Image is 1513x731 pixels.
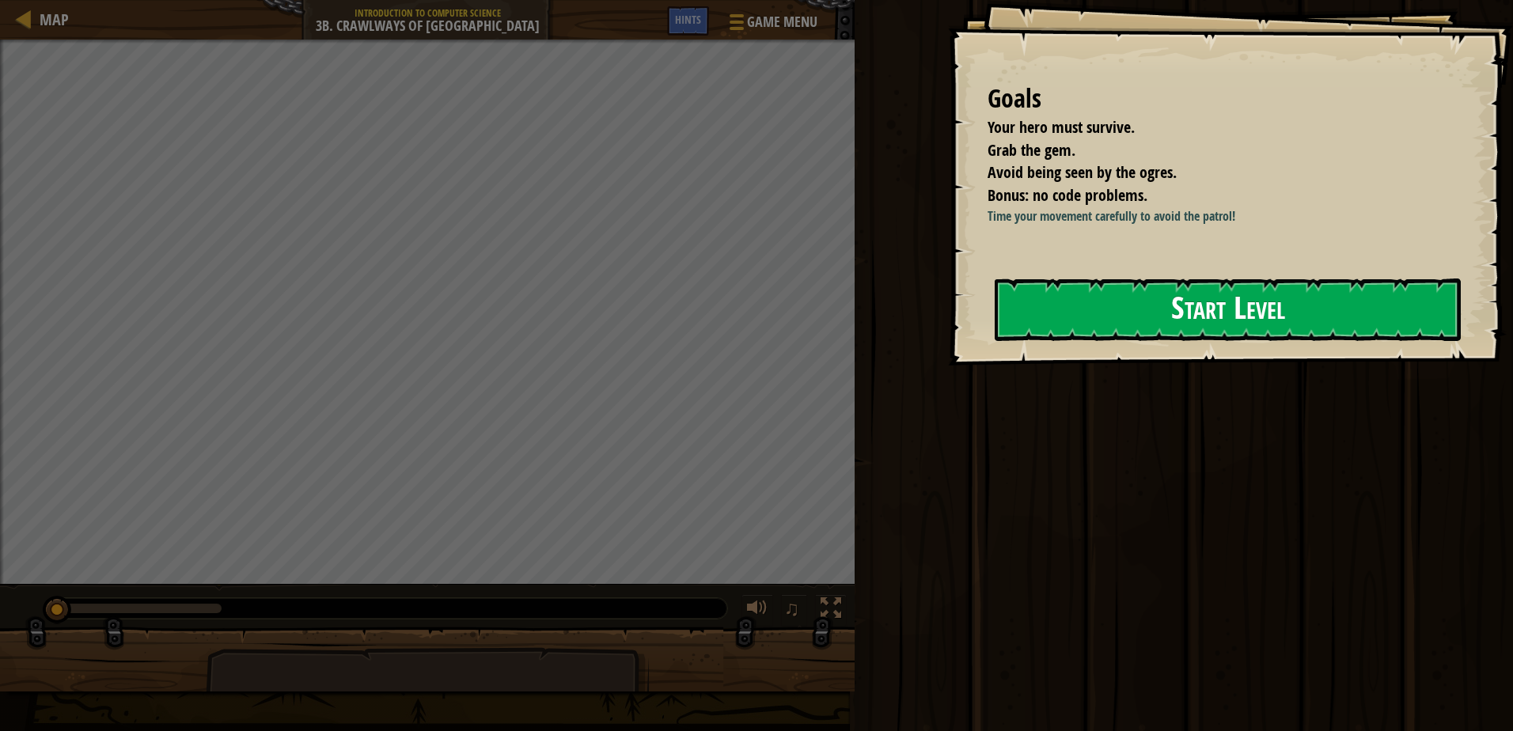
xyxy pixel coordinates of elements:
button: Adjust volume [741,594,773,627]
span: Your hero must survive. [988,116,1135,138]
a: Map [32,9,69,30]
li: Avoid being seen by the ogres. [968,161,1454,184]
span: Game Menu [747,12,817,32]
span: Hints [675,12,701,27]
span: ♫ [784,597,800,620]
button: Start Level [995,278,1461,341]
span: Bonus: no code problems. [988,184,1147,206]
button: ♫ [781,594,808,627]
button: Toggle fullscreen [815,594,847,627]
p: Time your movement carefully to avoid the patrol! [988,207,1469,225]
span: Grab the gem. [988,139,1075,161]
li: Your hero must survive. [968,116,1454,139]
span: Avoid being seen by the ogres. [988,161,1177,183]
button: Game Menu [717,6,827,44]
span: Map [40,9,69,30]
div: Goals [988,81,1458,117]
li: Bonus: no code problems. [968,184,1454,207]
li: Grab the gem. [968,139,1454,162]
